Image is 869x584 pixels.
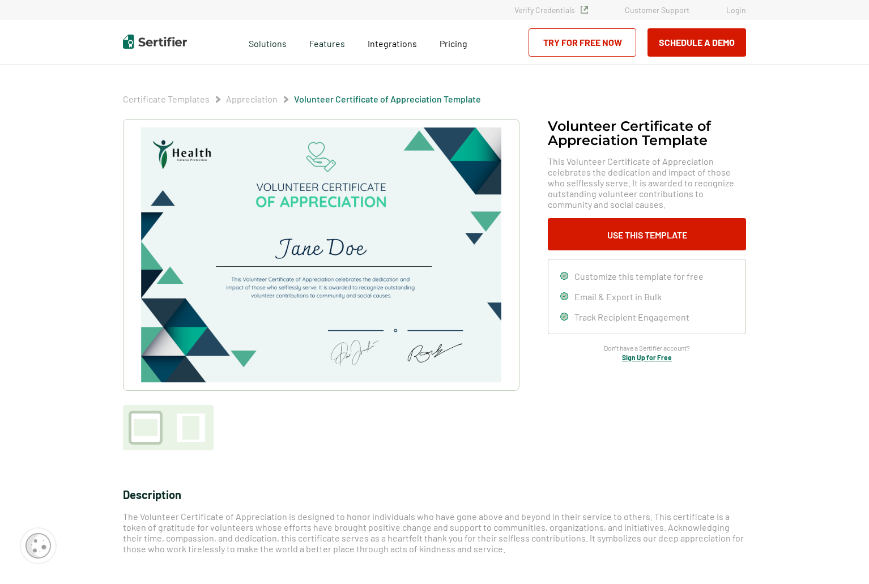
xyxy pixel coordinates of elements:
a: Try for Free Now [529,28,636,57]
span: Don’t have a Sertifier account? [604,343,690,353]
a: Certificate Templates [123,93,210,104]
span: Integrations [368,38,417,49]
a: Sign Up for Free [622,353,672,361]
span: Pricing [440,38,467,49]
iframe: Chat Widget [812,530,869,584]
a: Appreciation [226,93,278,104]
span: The Volunteer Certificate of Appreciation is designed to honor individuals who have gone above an... [123,511,744,554]
img: Volunteer Certificate of Appreciation Template [141,127,501,382]
span: Volunteer Certificate of Appreciation Template [294,93,481,105]
button: Schedule a Demo [648,28,746,57]
a: Verify Credentials [514,5,588,15]
img: Sertifier | Digital Credentialing Platform [123,35,187,49]
a: Customer Support [625,5,689,15]
a: Pricing [440,35,467,49]
span: Customize this template for free [574,271,704,282]
a: Integrations [368,35,417,49]
a: Login [726,5,746,15]
span: Description [123,488,181,501]
span: Email & Export in Bulk [574,291,662,302]
span: Appreciation [226,93,278,105]
img: Verified [581,6,588,14]
button: Use This Template [548,218,746,250]
a: Volunteer Certificate of Appreciation Template [294,93,481,104]
div: Breadcrumb [123,93,481,105]
span: Certificate Templates [123,93,210,105]
span: Track Recipient Engagement [574,312,689,322]
span: Solutions [249,35,287,49]
span: Features [309,35,345,49]
img: Cookie Popup Icon [25,533,51,559]
h1: Volunteer Certificate of Appreciation Template [548,119,746,147]
span: This Volunteer Certificate of Appreciation celebrates the dedication and impact of those who self... [548,156,746,210]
